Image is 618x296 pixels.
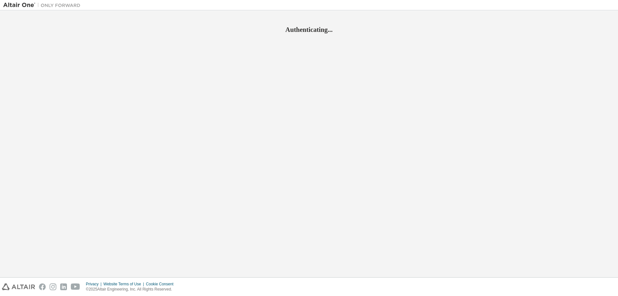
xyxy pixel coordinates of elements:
[86,287,177,292] p: © 2025 Altair Engineering, Inc. All Rights Reserved.
[86,282,103,287] div: Privacy
[71,283,80,290] img: youtube.svg
[39,283,46,290] img: facebook.svg
[146,282,177,287] div: Cookie Consent
[60,283,67,290] img: linkedin.svg
[103,282,146,287] div: Website Terms of Use
[3,25,615,34] h2: Authenticating...
[2,283,35,290] img: altair_logo.svg
[50,283,56,290] img: instagram.svg
[3,2,84,8] img: Altair One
